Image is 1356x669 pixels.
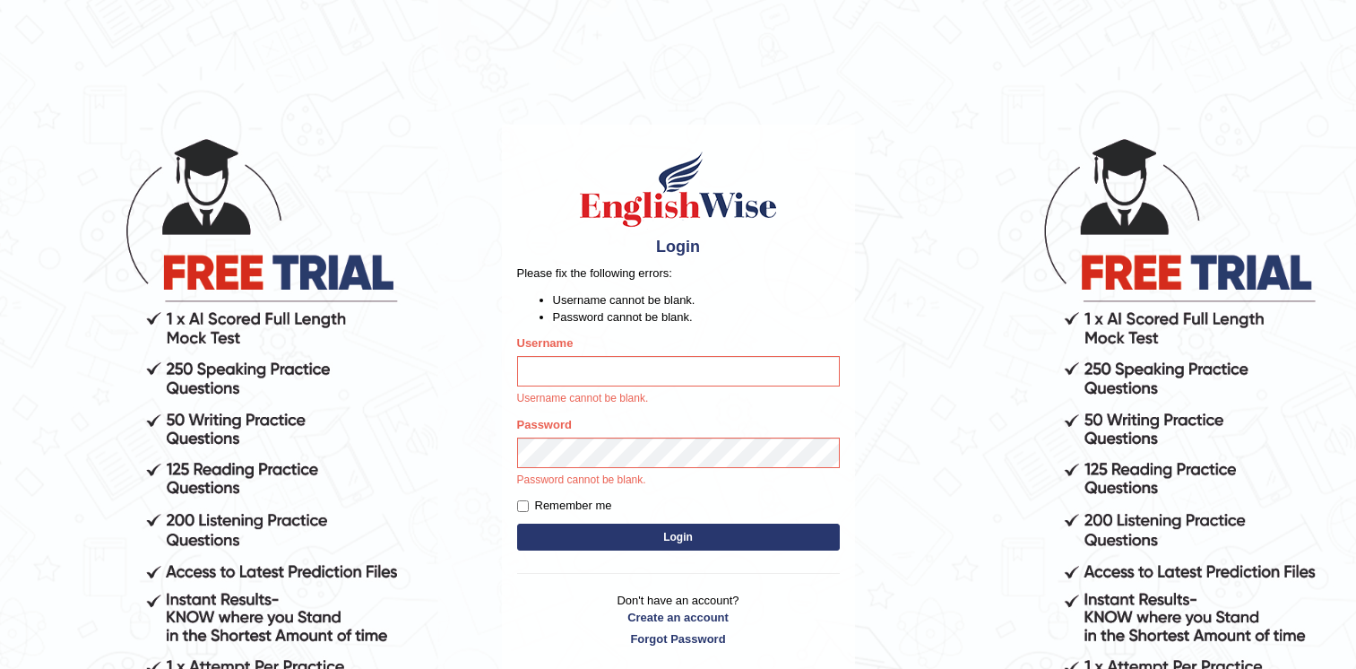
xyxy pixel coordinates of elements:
a: Create an account [517,609,840,626]
a: Forgot Password [517,630,840,647]
p: Username cannot be blank. [517,391,840,407]
li: Username cannot be blank. [553,291,840,308]
label: Password [517,416,572,433]
p: Please fix the following errors: [517,265,840,282]
button: Login [517,524,840,551]
label: Username [517,334,574,352]
p: Password cannot be blank. [517,473,840,489]
p: Don't have an account? [517,592,840,647]
input: Remember me [517,500,529,512]
img: Logo of English Wise sign in for intelligent practice with AI [576,149,781,230]
h4: Login [517,239,840,256]
li: Password cannot be blank. [553,308,840,326]
label: Remember me [517,497,612,515]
